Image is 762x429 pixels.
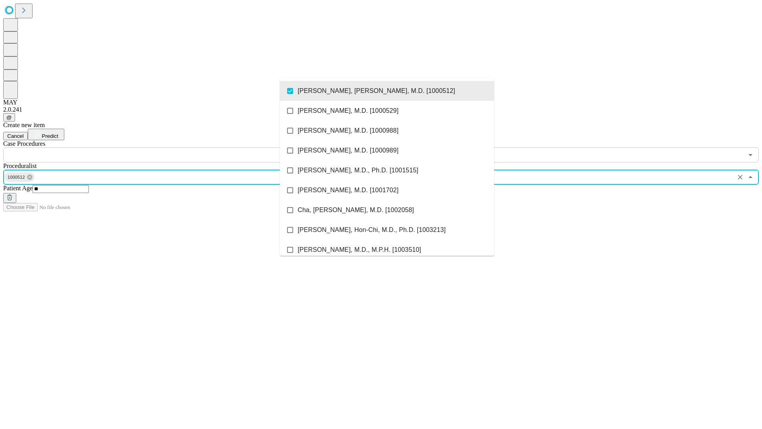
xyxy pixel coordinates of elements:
[298,166,418,175] span: [PERSON_NAME], M.D., Ph.D. [1001515]
[6,114,12,120] span: @
[42,133,58,139] span: Predict
[4,173,28,182] span: 1000512
[4,172,35,182] div: 1000512
[298,225,446,235] span: [PERSON_NAME], Hon-Chi, M.D., Ph.D. [1003213]
[3,113,15,122] button: @
[3,99,759,106] div: MAY
[3,185,33,191] span: Patient Age
[3,140,45,147] span: Scheduled Procedure
[298,106,398,116] span: [PERSON_NAME], M.D. [1000529]
[745,172,756,183] button: Close
[28,129,64,140] button: Predict
[298,126,398,135] span: [PERSON_NAME], M.D. [1000988]
[7,133,24,139] span: Cancel
[298,245,421,255] span: [PERSON_NAME], M.D., M.P.H. [1003510]
[298,205,414,215] span: Cha, [PERSON_NAME], M.D. [1002058]
[298,86,455,96] span: [PERSON_NAME], [PERSON_NAME], M.D. [1000512]
[298,186,398,195] span: [PERSON_NAME], M.D. [1001702]
[735,172,746,183] button: Clear
[298,146,398,155] span: [PERSON_NAME], M.D. [1000989]
[3,106,759,113] div: 2.0.241
[3,122,45,128] span: Create new item
[3,132,28,140] button: Cancel
[745,149,756,160] button: Open
[3,162,37,169] span: Proceduralist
